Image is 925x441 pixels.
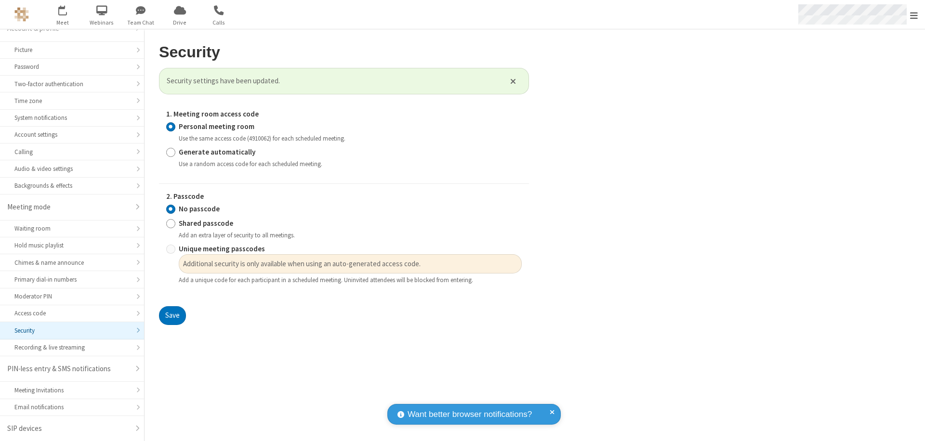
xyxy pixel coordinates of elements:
div: Two-factor authentication [14,79,130,89]
div: Waiting room [14,224,130,233]
label: 1. Meeting room access code [166,109,522,120]
div: Use a random access code for each scheduled meeting. [179,159,522,169]
div: Recording & live streaming [14,343,130,352]
div: Use the same access code (4910062) for each scheduled meeting. [179,134,522,143]
strong: Unique meeting passcodes [179,244,265,253]
div: Add a unique code for each participant in a scheduled meeting. Uninvited attendees will be blocke... [179,275,522,285]
div: Chimes & name announce [14,258,130,267]
strong: Personal meeting room [179,122,254,131]
div: Access code [14,309,130,318]
div: Backgrounds & effects [14,181,130,190]
div: SIP devices [7,423,130,434]
div: 1 [65,5,71,13]
div: Audio & video settings [14,164,130,173]
div: System notifications [14,113,130,122]
span: Calls [201,18,237,27]
img: QA Selenium DO NOT DELETE OR CHANGE [14,7,29,22]
div: Add an extra layer of security to all meetings. [179,231,522,240]
span: Want better browser notifications? [408,408,532,421]
div: Calling [14,147,130,156]
iframe: Chat [901,416,918,434]
div: Time zone [14,96,130,105]
div: Meeting Invitations [14,386,130,395]
button: Save [159,306,186,325]
button: Close alert [505,74,521,88]
div: Meeting mode [7,202,130,213]
span: Webinars [84,18,120,27]
label: 2. Passcode [166,191,522,202]
div: Picture [14,45,130,54]
span: Additional security is only available when using an auto-generated access code. [183,259,518,270]
span: Drive [162,18,198,27]
strong: Generate automatically [179,147,255,156]
span: Security settings have been updated. [167,76,498,87]
div: Primary dial-in numbers [14,275,130,284]
div: Hold music playlist [14,241,130,250]
div: Account settings [14,130,130,139]
div: Password [14,62,130,71]
div: Moderator PIN [14,292,130,301]
span: Meet [45,18,81,27]
strong: Shared passcode [179,219,233,228]
div: PIN-less entry & SMS notifications [7,363,130,375]
div: Security [14,326,130,335]
strong: No passcode [179,204,220,213]
h2: Security [159,44,529,61]
div: Email notifications [14,402,130,412]
span: Team Chat [123,18,159,27]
